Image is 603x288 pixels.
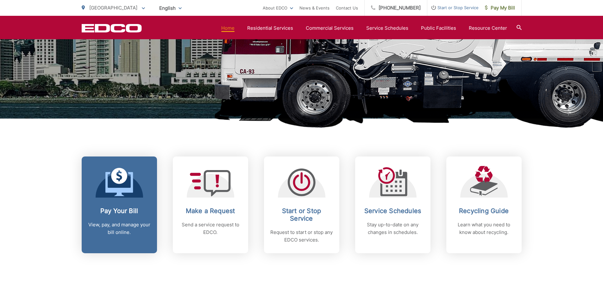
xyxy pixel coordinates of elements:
[299,4,330,12] a: News & Events
[421,24,456,32] a: Public Facilities
[453,207,515,215] h2: Recycling Guide
[270,207,333,222] h2: Start or Stop Service
[485,4,515,12] span: Pay My Bill
[263,4,293,12] a: About EDCO
[82,24,142,33] a: EDCD logo. Return to the homepage.
[306,24,354,32] a: Commercial Services
[88,221,151,236] p: View, pay, and manage your bill online.
[173,156,248,253] a: Make a Request Send a service request to EDCO.
[361,207,424,215] h2: Service Schedules
[179,207,242,215] h2: Make a Request
[88,207,151,215] h2: Pay Your Bill
[270,229,333,244] p: Request to start or stop any EDCO services.
[154,3,186,14] span: English
[355,156,430,253] a: Service Schedules Stay up-to-date on any changes in schedules.
[336,4,358,12] a: Contact Us
[453,221,515,236] p: Learn what you need to know about recycling.
[446,156,522,253] a: Recycling Guide Learn what you need to know about recycling.
[366,24,408,32] a: Service Schedules
[82,156,157,253] a: Pay Your Bill View, pay, and manage your bill online.
[361,221,424,236] p: Stay up-to-date on any changes in schedules.
[179,221,242,236] p: Send a service request to EDCO.
[221,24,235,32] a: Home
[247,24,293,32] a: Residential Services
[469,24,507,32] a: Resource Center
[89,5,137,11] span: [GEOGRAPHIC_DATA]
